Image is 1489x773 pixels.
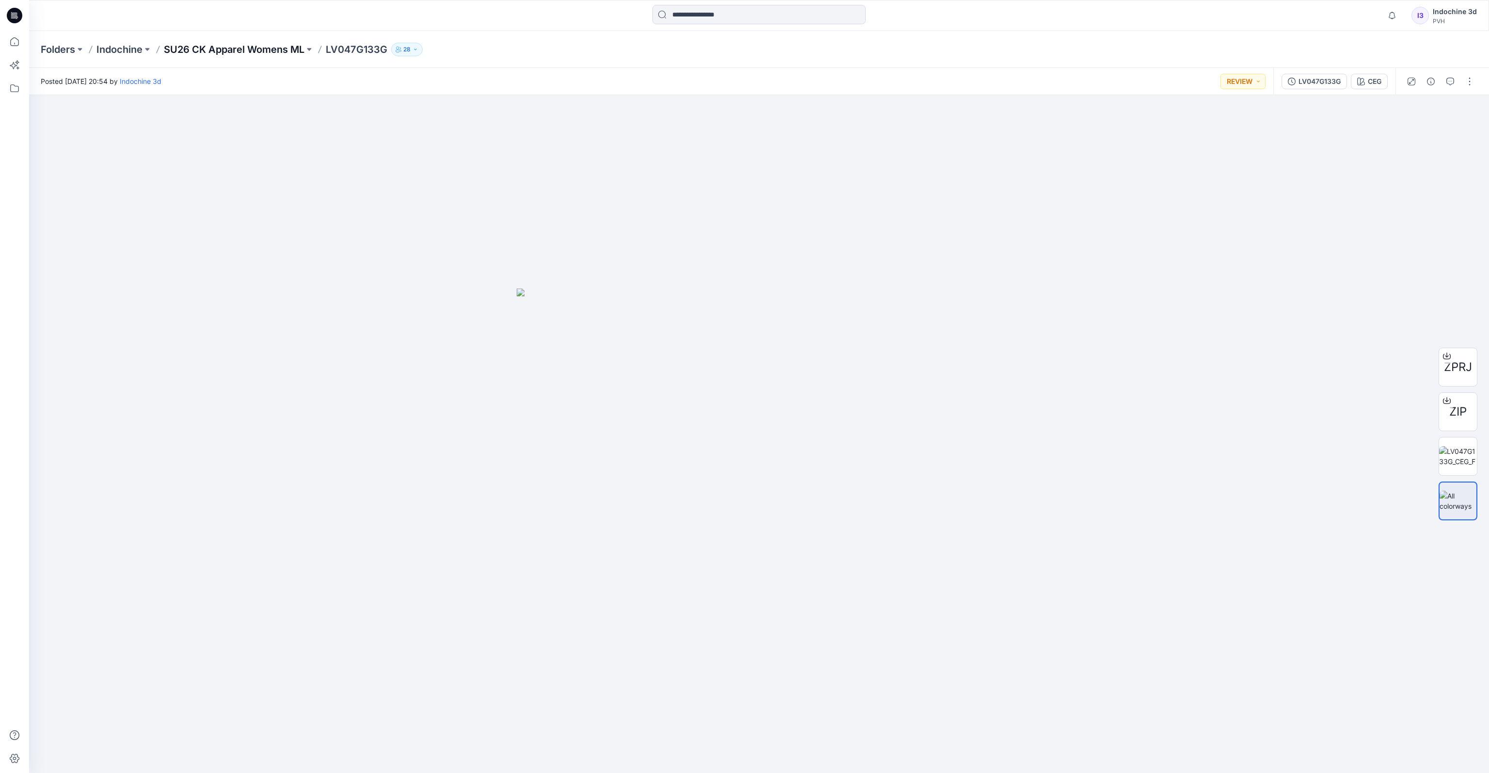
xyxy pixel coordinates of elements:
div: I3 [1411,7,1429,24]
a: Folders [41,43,75,56]
button: 28 [391,43,423,56]
img: LV047G133G_CEG_F [1439,446,1477,467]
p: 28 [403,44,411,55]
div: Indochine 3d [1433,6,1477,17]
a: SU26 CK Apparel Womens ML [164,43,304,56]
div: LV047G133G [1299,76,1341,87]
button: Details [1423,74,1439,89]
p: LV047G133G [326,43,387,56]
button: CEG [1351,74,1388,89]
span: ZIP [1449,403,1467,420]
img: All colorways [1440,491,1476,511]
a: Indochine [96,43,143,56]
button: LV047G133G [1282,74,1347,89]
div: PVH [1433,17,1477,25]
img: eyJhbGciOiJIUzI1NiIsImtpZCI6IjAiLCJzbHQiOiJzZXMiLCJ0eXAiOiJKV1QifQ.eyJkYXRhIjp7InR5cGUiOiJzdG9yYW... [517,289,1001,773]
span: Posted [DATE] 20:54 by [41,76,161,86]
a: Indochine 3d [120,77,161,85]
div: CEG [1368,76,1381,87]
span: ZPRJ [1444,358,1472,376]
